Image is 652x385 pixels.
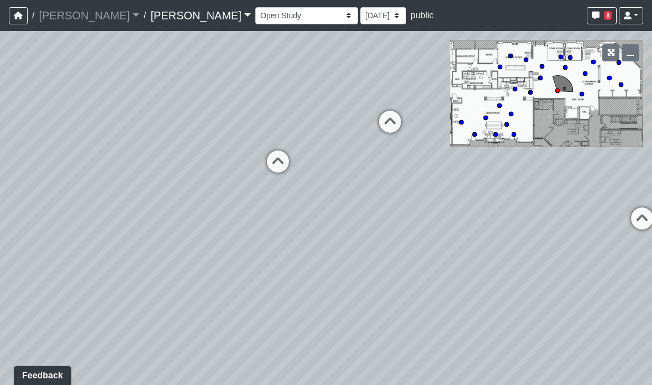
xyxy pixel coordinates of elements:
a: [PERSON_NAME] [39,4,139,27]
iframe: Ybug feedback widget [8,363,77,385]
span: / [139,4,150,27]
span: public [411,11,434,20]
button: 8 [587,7,617,24]
span: 8 [604,11,612,20]
a: [PERSON_NAME] [150,4,251,27]
span: / [28,4,39,27]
